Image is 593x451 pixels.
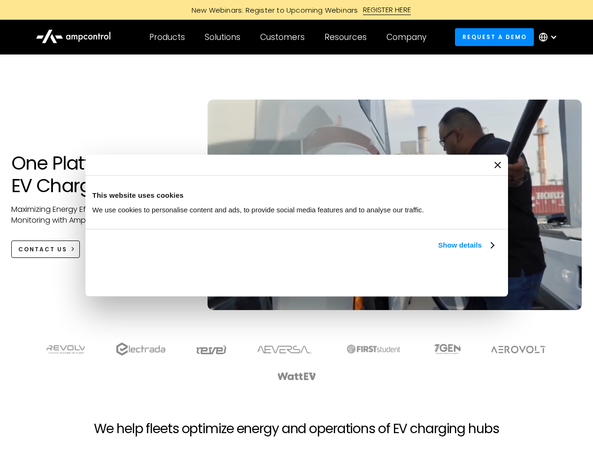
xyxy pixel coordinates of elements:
div: Company [386,32,426,42]
div: Resources [324,32,367,42]
a: Request a demo [455,28,534,46]
div: Solutions [205,32,240,42]
div: This website uses cookies [92,190,501,201]
img: WattEV logo [277,373,316,380]
button: Okay [362,262,497,289]
p: Maximizing Energy Efficiency, Uptime, and 24/7 Monitoring with Ampcontrol Solutions [11,204,189,225]
div: Customers [260,32,305,42]
button: Close banner [494,162,501,168]
div: CONTACT US [18,245,67,254]
a: Show details [438,240,493,251]
div: Products [149,32,185,42]
a: New Webinars: Register to Upcoming WebinarsREGISTER HERE [85,5,508,15]
img: electrada logo [116,342,165,356]
a: CONTACT US [11,241,80,258]
img: Aerovolt Logo [491,346,547,353]
h2: We help fleets optimize energy and operations of EV charging hubs [94,421,499,437]
span: We use cookies to personalise content and ads, to provide social media features and to analyse ou... [92,206,424,214]
h1: One Platform for EV Charging Hubs [11,152,189,197]
div: New Webinars: Register to Upcoming Webinars [182,5,363,15]
div: REGISTER HERE [363,5,411,15]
